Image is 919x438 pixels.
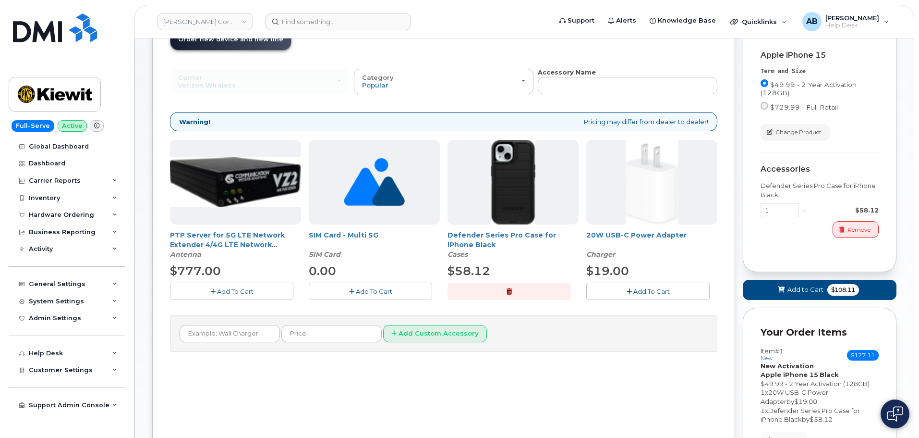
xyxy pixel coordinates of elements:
[658,16,716,25] span: Knowledge Base
[309,264,336,278] span: 0.00
[281,325,382,342] input: Price
[796,12,896,31] div: Adam Bake
[825,22,879,29] span: Help Desk
[586,231,687,239] a: 20W USB-C Power Adapter
[743,280,896,300] button: Add to Cart $108.11
[810,206,879,215] div: $58.12
[447,230,579,259] div: Defender Series Pro Case for iPhone Black
[761,407,765,414] span: 1
[761,407,860,424] span: Defender Series Pro Case for iPhone Black
[820,371,839,378] strong: Black
[761,388,879,406] div: x by
[170,112,717,132] div: Pricing may differ from dealer to dealer!
[170,157,301,207] img: Casa_Sysem.png
[491,140,536,225] img: defenderiphone14.png
[761,388,765,396] span: 1
[586,230,717,259] div: 20W USB-C Power Adapter
[586,250,615,259] em: Charger
[761,67,879,75] div: Term and Size
[806,16,818,27] span: AB
[643,11,723,30] a: Knowledge Base
[794,398,817,405] span: $19.00
[761,362,814,370] strong: New Activation
[761,348,784,362] h3: Item
[761,325,879,339] p: Your Order Items
[266,13,411,30] input: Find something...
[742,18,777,25] span: Quicklinks
[761,181,879,199] div: Defender Series Pro Case for iPhone Black
[170,230,301,259] div: PTP Server for 5G LTE Network Extender 4/4G LTE Network Extender 3
[309,231,378,239] a: SIM Card - Multi 5G
[217,288,254,295] span: Add To Cart
[447,250,468,259] em: Cases
[827,284,859,296] span: $108.11
[724,12,794,31] div: Quicklinks
[309,283,432,300] button: Add To Cart
[626,140,678,225] img: apple20w.jpg
[847,350,879,361] span: $127.11
[157,13,253,30] a: Kiewit Corporation
[761,388,828,405] span: 20W USB-C Power Adapter
[787,285,823,294] span: Add to Cart
[362,74,394,81] span: Category
[170,250,201,259] em: Antenna
[344,140,405,225] img: no_image_found-2caef05468ed5679b831cfe6fc140e25e0c280774317ffc20a367ab7fd17291e.png
[309,230,440,259] div: SIM Card - Multi 5G
[810,415,833,423] span: $58.12
[180,325,280,342] input: Example: Wall Charger
[761,355,773,362] small: new
[586,264,629,278] span: $19.00
[309,250,340,259] em: SIM Card
[833,221,879,238] button: Remove
[761,165,879,174] div: Accessories
[887,406,903,422] img: Open chat
[799,206,810,215] div: x
[633,288,670,295] span: Add To Cart
[825,14,879,22] span: [PERSON_NAME]
[362,81,388,89] span: Popular
[354,69,533,94] button: Category Popular
[553,11,601,30] a: Support
[601,11,643,30] a: Alerts
[178,36,283,43] span: Order new device and new line
[568,16,594,25] span: Support
[761,406,879,424] div: x by
[775,347,784,355] span: #1
[761,371,818,378] strong: Apple iPhone 15
[356,288,392,295] span: Add To Cart
[775,128,822,137] span: Change Product
[847,225,871,234] span: Remove
[761,51,879,60] div: Apple iPhone 15
[761,102,768,110] input: $729.99 - Full Retail
[586,283,710,300] button: Add To Cart
[170,231,285,259] a: PTP Server for 5G LTE Network Extender 4/4G LTE Network Extender 3
[538,68,596,76] strong: Accessory Name
[447,231,556,249] a: Defender Series Pro Case for iPhone Black
[447,264,490,278] span: $58.12
[761,379,879,388] div: $49.99 - 2 Year Activation (128GB)
[616,16,636,25] span: Alerts
[383,325,487,343] button: Add Custom Accessory
[179,117,210,126] strong: Warning!
[761,81,857,97] span: $49.99 - 2 Year Activation (128GB)
[170,264,221,278] span: $777.00
[770,103,838,111] span: $729.99 - Full Retail
[761,124,830,141] button: Change Product
[170,283,293,300] button: Add To Cart
[761,79,768,87] input: $49.99 - 2 Year Activation (128GB)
